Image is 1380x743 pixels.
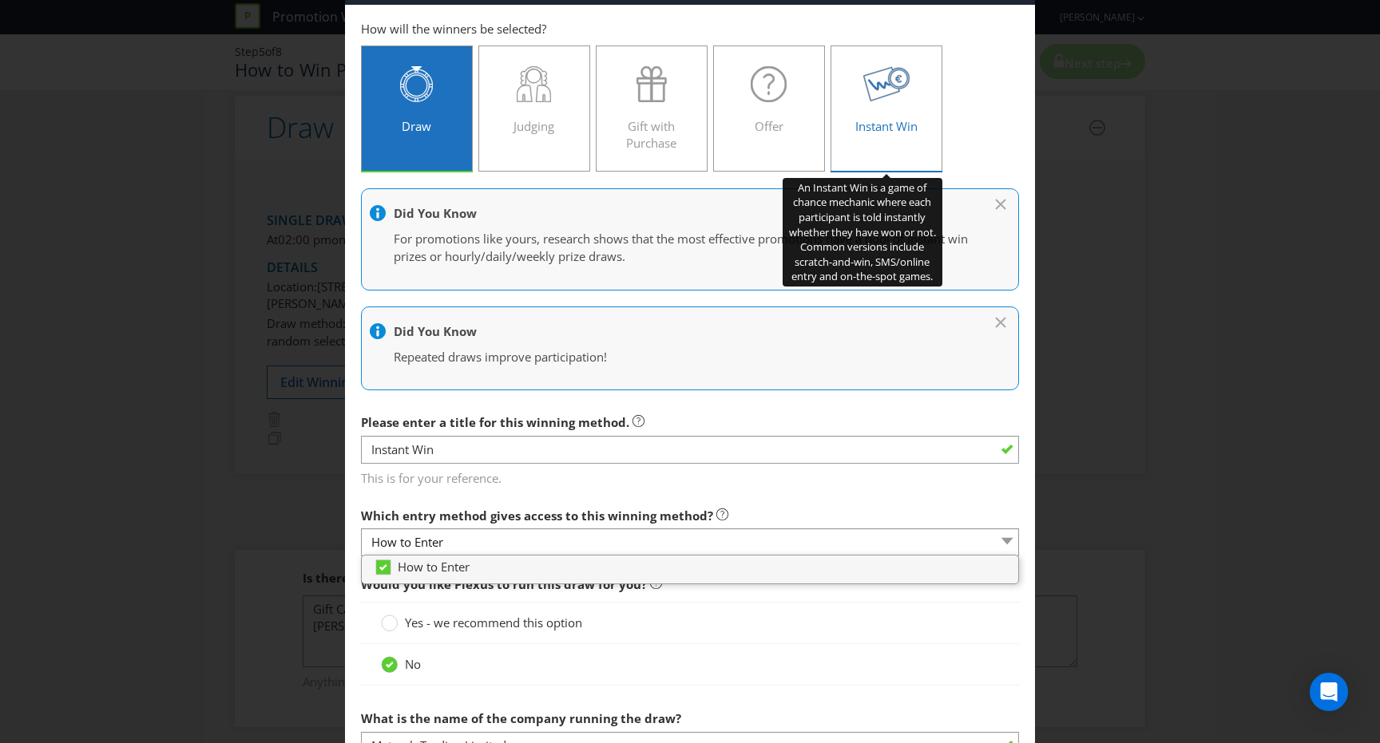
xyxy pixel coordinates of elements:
[1310,673,1348,711] div: Open Intercom Messenger
[783,178,942,287] div: An Instant Win is a game of chance mechanic where each participant is told instantly whether they...
[626,118,676,151] span: Gift with Purchase
[361,464,1019,488] span: This is for your reference.
[405,615,582,630] span: Yes - we recommend this option
[514,118,554,134] span: Judging
[394,231,970,265] p: For promotions like yours, research shows that the most effective promotions have a pool of insta...
[361,508,713,524] span: Which entry method gives access to this winning method?
[361,710,681,726] span: What is the name of the company running the draw?
[361,576,647,592] span: Would you like Plexus to run this draw for you?
[402,118,431,134] span: Draw
[405,656,421,672] span: No
[855,118,918,134] span: Instant Win
[394,349,970,366] p: Repeated draws improve participation!
[361,414,629,430] span: Please enter a title for this winning method.
[361,21,546,37] span: How will the winners be selected?
[755,118,783,134] span: Offer
[398,559,470,575] span: How to Enter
